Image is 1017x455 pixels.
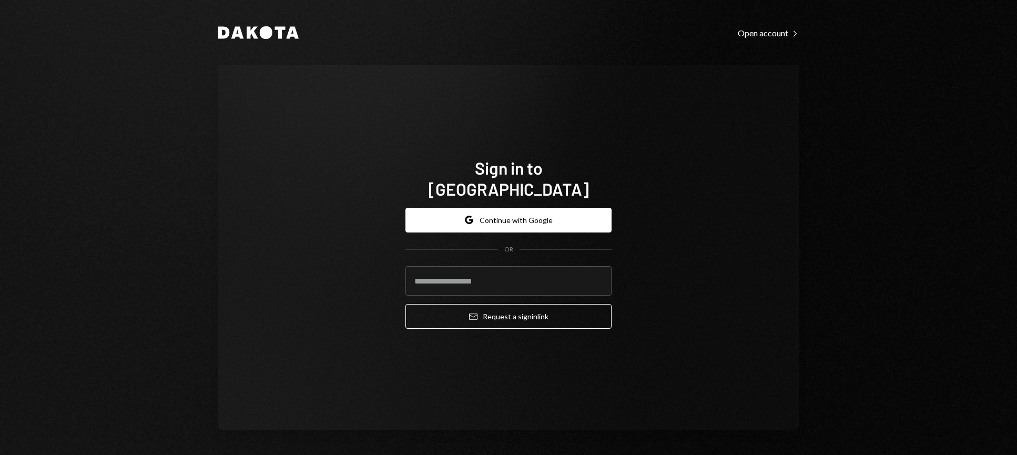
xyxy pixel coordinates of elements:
button: Request a signinlink [405,304,612,329]
div: Open account [738,28,799,38]
h1: Sign in to [GEOGRAPHIC_DATA] [405,157,612,199]
a: Open account [738,27,799,38]
div: OR [504,245,513,254]
button: Continue with Google [405,208,612,232]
